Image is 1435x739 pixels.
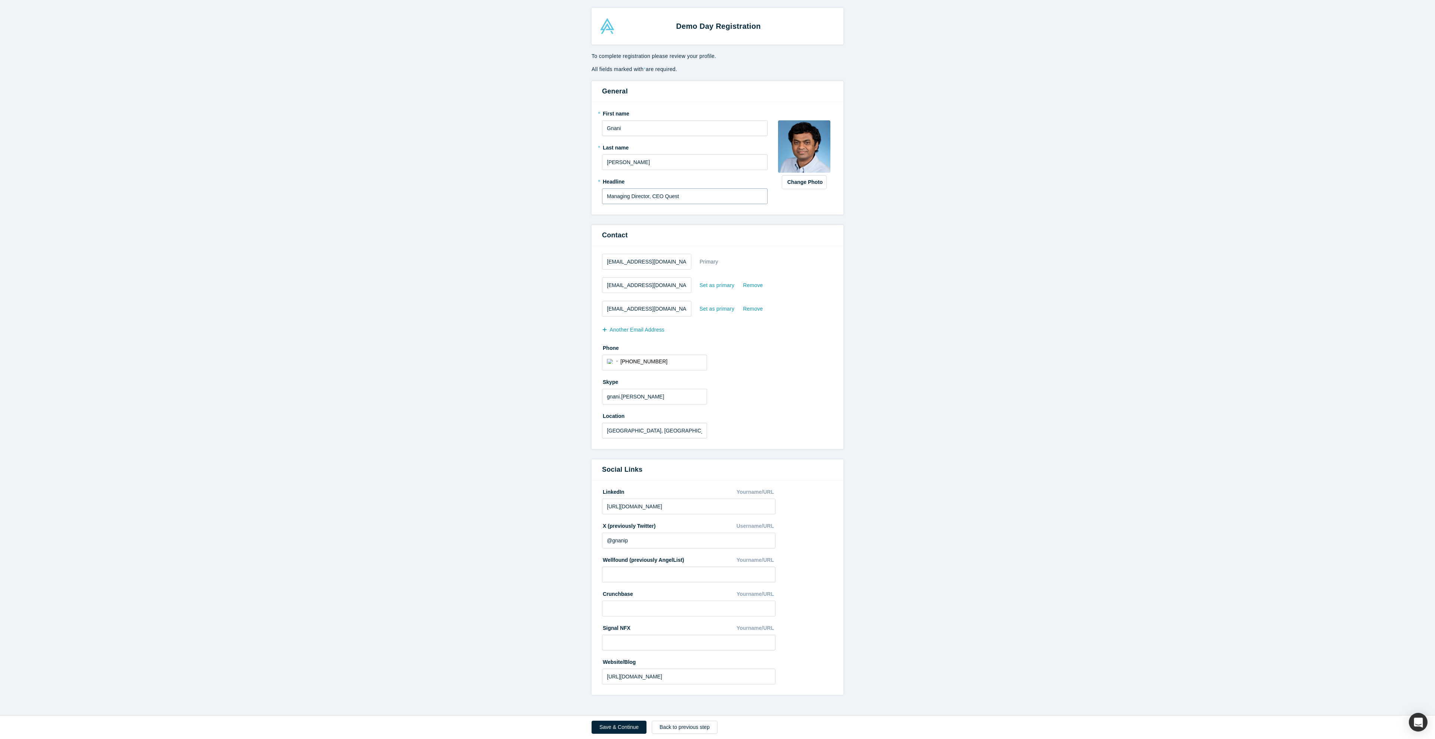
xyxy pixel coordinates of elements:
strong: Demo Day Registration [676,22,760,30]
div: Yourname/URL [737,486,775,499]
h3: Social Links [602,465,833,475]
div: Remove [743,279,763,292]
div: Set as primary [699,279,735,292]
label: Last name [602,141,768,152]
div: Remove [743,302,763,315]
a: Back to previous step [652,721,717,734]
h3: General [602,86,833,96]
div: Username/URL [737,520,775,533]
div: Set as primary [699,302,735,315]
p: To complete registration please review your profile. [592,50,843,60]
label: Headline [602,175,768,186]
label: Wellfound (previously AngelList) [602,554,684,564]
img: Profile user default [778,120,830,173]
label: X (previously Twitter) [602,520,655,530]
label: Website/Blog [602,656,636,666]
div: Yourname/URL [737,554,775,567]
img: Alchemist Accelerator Logo [599,18,615,34]
label: LinkedIn [602,486,624,496]
label: Location [602,410,833,420]
button: Change Photo [782,175,827,189]
div: Yourname/URL [737,588,775,601]
label: Signal NFX [602,622,630,632]
input: Enter a location [602,423,707,438]
label: Crunchbase [602,588,633,598]
div: Primary [699,255,719,268]
label: Skype [602,376,833,386]
button: Save & Continue [592,721,646,734]
p: All fields marked with are required. [592,65,843,73]
div: Yourname/URL [737,622,775,635]
label: Phone [602,342,833,352]
button: another Email Address [602,323,672,336]
h3: Contact [602,230,833,240]
label: First name [602,107,768,118]
input: Partner, CEO [602,188,768,204]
